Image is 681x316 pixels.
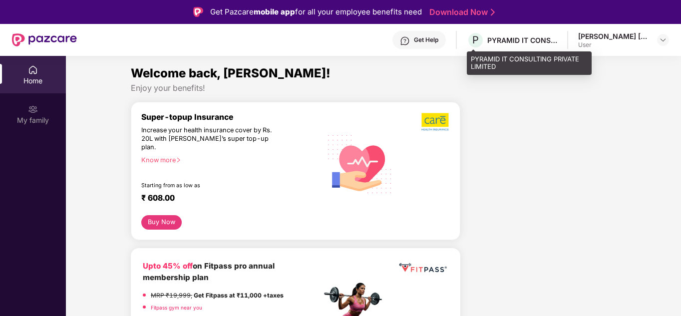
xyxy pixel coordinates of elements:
span: P [472,34,479,46]
span: Welcome back, [PERSON_NAME]! [131,66,331,80]
a: Download Now [429,7,492,17]
div: Super-topup Insurance [141,112,322,122]
img: svg+xml;base64,PHN2ZyBpZD0iRHJvcGRvd24tMzJ4MzIiIHhtbG5zPSJodHRwOi8vd3d3LnczLm9yZy8yMDAwL3N2ZyIgd2... [659,36,667,44]
div: User [578,41,648,49]
div: Know more [141,156,316,163]
div: PYRAMID IT CONSULTING PRIVATE LIMITED [467,51,592,75]
del: MRP ₹19,999, [151,292,192,299]
b: Upto 45% off [143,261,193,271]
img: svg+xml;base64,PHN2ZyB4bWxucz0iaHR0cDovL3d3dy53My5vcmcvMjAwMC9zdmciIHhtbG5zOnhsaW5rPSJodHRwOi8vd3... [322,124,399,203]
div: Get Pazcare for all your employee benefits need [210,6,422,18]
div: Starting from as low as [141,182,279,189]
img: Logo [193,7,203,17]
img: svg+xml;base64,PHN2ZyBpZD0iSG9tZSIgeG1sbnM9Imh0dHA6Ly93d3cudzMub3JnLzIwMDAvc3ZnIiB3aWR0aD0iMjAiIG... [28,65,38,75]
img: svg+xml;base64,PHN2ZyBpZD0iSGVscC0zMngzMiIgeG1sbnM9Imh0dHA6Ly93d3cudzMub3JnLzIwMDAvc3ZnIiB3aWR0aD... [400,36,410,46]
span: right [176,157,181,163]
div: ₹ 608.00 [141,193,312,205]
div: Get Help [414,36,438,44]
a: Fitpass gym near you [151,305,202,311]
img: New Pazcare Logo [12,33,77,46]
button: Buy Now [141,215,182,230]
div: Increase your health insurance cover by Rs. 20L with [PERSON_NAME]’s super top-up plan. [141,126,278,152]
div: [PERSON_NAME] [PERSON_NAME] [578,31,648,41]
img: svg+xml;base64,PHN2ZyB3aWR0aD0iMjAiIGhlaWdodD0iMjAiIHZpZXdCb3g9IjAgMCAyMCAyMCIgZmlsbD0ibm9uZSIgeG... [28,104,38,114]
div: Enjoy your benefits! [131,83,616,93]
b: on Fitpass pro annual membership plan [143,261,275,283]
img: Stroke [491,7,495,17]
strong: mobile app [254,7,295,16]
img: fppp.png [397,260,448,276]
div: PYRAMID IT CONSULTING PRIVATE LIMITED [487,35,557,45]
strong: Get Fitpass at ₹11,000 +taxes [194,292,284,299]
img: b5dec4f62d2307b9de63beb79f102df3.png [421,112,450,131]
